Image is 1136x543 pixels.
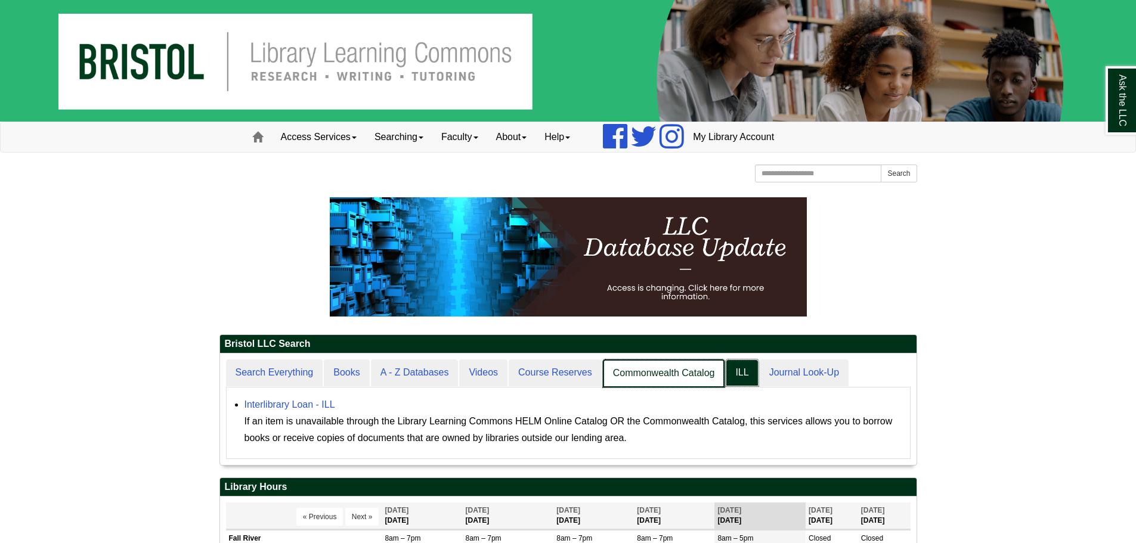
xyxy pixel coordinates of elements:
span: [DATE] [717,506,741,514]
a: Journal Look-Up [760,359,849,386]
a: About [487,122,536,152]
span: 8am – 5pm [717,534,753,542]
th: [DATE] [714,502,806,529]
h2: Library Hours [220,478,917,497]
a: Books [324,359,369,386]
a: A - Z Databases [371,359,459,386]
a: Help [536,122,579,152]
a: Videos [459,359,507,386]
button: « Previous [296,508,343,526]
span: [DATE] [809,506,832,514]
button: Next » [345,508,379,526]
span: 8am – 7pm [466,534,502,542]
th: [DATE] [553,502,634,529]
span: 8am – 7pm [637,534,673,542]
img: HTML tutorial [330,197,807,317]
button: Search [881,165,917,182]
span: [DATE] [861,506,885,514]
a: Interlibrary Loan - ILL [244,399,335,409]
span: [DATE] [556,506,580,514]
th: [DATE] [463,502,554,529]
th: [DATE] [382,502,462,529]
a: Access Services [272,122,366,152]
a: Searching [366,122,432,152]
th: [DATE] [634,502,714,529]
span: 8am – 7pm [556,534,592,542]
span: [DATE] [466,506,490,514]
a: Commonwealth Catalog [603,359,725,387]
span: [DATE] [637,506,661,514]
th: [DATE] [806,502,858,529]
a: Course Reserves [509,359,602,386]
div: If an item is unavailable through the Library Learning Commons HELM Online Catalog OR the Commonw... [244,413,904,446]
span: 8am – 7pm [385,534,420,542]
a: Faculty [432,122,487,152]
a: My Library Account [684,122,783,152]
span: Closed [809,534,831,542]
a: ILL [726,359,758,386]
span: Closed [861,534,883,542]
th: [DATE] [858,502,911,529]
a: Search Everything [226,359,323,386]
span: [DATE] [385,506,408,514]
h2: Bristol LLC Search [220,335,917,353]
